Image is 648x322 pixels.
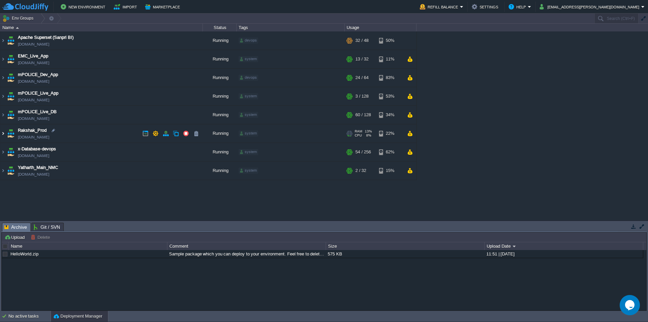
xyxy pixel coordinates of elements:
button: Help [509,3,528,11]
a: EMC_Live_App [18,53,48,59]
span: 13% [365,129,372,133]
div: Sample package which you can deploy to your environment. Feel free to delete and upload a package... [167,250,325,258]
div: Running [203,124,237,143]
a: Rakshak_Prod [18,127,47,134]
a: HelloWorld.zip [10,251,38,256]
span: [DOMAIN_NAME] [18,152,49,159]
img: AMDAwAAAACH5BAEAAAAALAAAAAABAAEAAAICRAEAOw== [6,87,16,105]
span: CPU [355,133,362,138]
div: Running [203,31,237,50]
div: 11:51 | [DATE] [485,250,643,258]
div: Size [326,242,484,250]
button: Delete [31,234,52,240]
img: AMDAwAAAACH5BAEAAAAALAAAAAABAAEAAAICRAEAOw== [0,87,6,105]
div: Status [203,24,236,31]
img: AMDAwAAAACH5BAEAAAAALAAAAAABAAEAAAICRAEAOw== [0,106,6,124]
div: 54 / 256 [355,143,371,161]
div: Tags [237,24,344,31]
a: mPOLICE_Live_App [18,90,58,97]
button: [EMAIL_ADDRESS][PERSON_NAME][DOMAIN_NAME] [540,3,641,11]
div: system [239,130,258,137]
div: Running [203,162,237,180]
div: Running [203,143,237,161]
div: 53% [379,87,401,105]
img: AMDAwAAAACH5BAEAAAAALAAAAAABAAEAAAICRAEAOw== [0,69,6,87]
div: 32 / 48 [355,31,369,50]
div: 11% [379,50,401,68]
img: AMDAwAAAACH5BAEAAAAALAAAAAABAAEAAAICRAEAOw== [0,50,6,68]
img: AMDAwAAAACH5BAEAAAAALAAAAAABAAEAAAICRAEAOw== [6,106,16,124]
img: AMDAwAAAACH5BAEAAAAALAAAAAABAAEAAAICRAEAOw== [0,143,6,161]
iframe: chat widget [620,295,641,315]
span: RAM [355,129,362,133]
div: 60 / 128 [355,106,371,124]
div: 83% [379,69,401,87]
div: Running [203,69,237,87]
img: AMDAwAAAACH5BAEAAAAALAAAAAABAAEAAAICRAEAOw== [6,69,16,87]
img: AMDAwAAAACH5BAEAAAAALAAAAAABAAEAAAICRAEAOw== [6,143,16,161]
div: Usage [345,24,416,31]
a: [DOMAIN_NAME] [18,78,49,85]
div: Running [203,50,237,68]
div: 22% [379,124,401,143]
a: mPOLICE_Dev_App [18,71,58,78]
button: Settings [472,3,500,11]
a: [DOMAIN_NAME] [18,97,49,103]
div: devops [239,75,258,81]
button: Deployment Manager [54,313,102,320]
a: [DOMAIN_NAME] [18,171,49,178]
button: Env Groups [2,14,36,23]
button: Upload [4,234,27,240]
a: [DOMAIN_NAME] [18,59,49,66]
div: 575 KB [326,250,484,258]
img: AMDAwAAAACH5BAEAAAAALAAAAAABAAEAAAICRAEAOw== [0,31,6,50]
div: 13 / 32 [355,50,369,68]
div: system [239,56,258,62]
img: CloudJiffy [2,3,48,11]
div: system [239,168,258,174]
div: 3 / 128 [355,87,369,105]
div: system [239,93,258,99]
div: Running [203,106,237,124]
div: Comment [168,242,326,250]
button: New Environment [61,3,107,11]
div: system [239,112,258,118]
img: AMDAwAAAACH5BAEAAAAALAAAAAABAAEAAAICRAEAOw== [6,162,16,180]
button: Refill Balance [420,3,460,11]
div: 2 / 32 [355,162,366,180]
a: Yatharth_Main_NMC [18,164,58,171]
img: AMDAwAAAACH5BAEAAAAALAAAAAABAAEAAAICRAEAOw== [6,50,16,68]
img: AMDAwAAAACH5BAEAAAAALAAAAAABAAEAAAICRAEAOw== [6,124,16,143]
div: 62% [379,143,401,161]
div: Name [9,242,167,250]
div: 50% [379,31,401,50]
img: AMDAwAAAACH5BAEAAAAALAAAAAABAAEAAAICRAEAOw== [16,27,19,29]
button: Import [114,3,139,11]
div: Upload Date [485,242,643,250]
div: 15% [379,162,401,180]
div: 34% [379,106,401,124]
span: Git / SVN [34,223,60,231]
img: AMDAwAAAACH5BAEAAAAALAAAAAABAAEAAAICRAEAOw== [0,162,6,180]
a: Apache Superset (Sanpri BI) [18,34,74,41]
div: devops [239,38,258,44]
span: 8% [364,133,371,138]
div: Running [203,87,237,105]
button: Marketplace [145,3,182,11]
a: x-Database-devops [18,146,56,152]
a: mPOLICE_Live_DB [18,108,57,115]
div: 24 / 64 [355,69,369,87]
div: system [239,149,258,155]
img: AMDAwAAAACH5BAEAAAAALAAAAAABAAEAAAICRAEAOw== [0,124,6,143]
div: No active tasks [8,311,51,322]
span: [DOMAIN_NAME] [18,115,49,122]
a: [DOMAIN_NAME] [18,134,49,141]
